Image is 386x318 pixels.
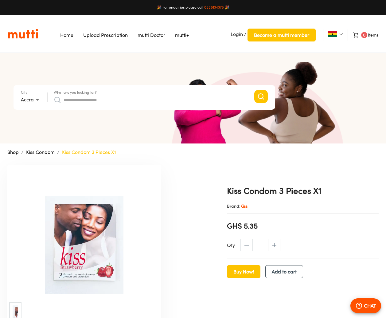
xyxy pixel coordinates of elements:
[204,5,224,10] a: 0558134375
[227,265,260,278] button: Buy Now!
[227,185,379,197] h1: Kiss Condom 3 Pieces X1
[350,298,381,313] button: CHAT
[254,31,309,39] span: Become a mutti member
[364,302,376,309] p: CHAT
[21,95,41,105] div: Accra
[248,29,316,41] button: Become a mutti member
[254,90,268,103] button: Search
[265,265,303,278] button: Add to cart
[175,32,189,38] a: Navigates to mutti+ page
[339,32,343,36] img: Dropdown
[272,267,297,276] span: Add to cart
[7,149,19,155] a: Shop
[361,32,367,38] span: 0
[268,239,280,251] span: increase
[138,32,165,38] a: Navigates to mutti doctor website
[227,241,235,249] p: Qty
[8,29,38,39] a: Link on the logo navigates to HomePage
[8,29,38,39] img: Logo
[227,221,258,231] span: GHS 5.35
[57,148,60,156] li: /
[226,26,316,44] li: /
[231,31,243,37] span: Login
[328,31,337,37] img: Ghana
[54,91,97,94] label: What are you looking for?
[7,148,379,156] nav: breadcrumb
[227,203,379,209] p: Brand:
[21,91,27,94] label: City
[348,29,378,41] li: Items
[83,32,128,38] a: Navigates to Prescription Upload Page
[240,203,248,209] span: Kiss
[60,32,73,38] a: Navigates to Home Page
[62,148,116,156] p: Kiss Condom 3 Pieces X1
[7,196,161,294] img: Kiss Condom 3 Pieces X1
[21,148,24,156] li: /
[233,267,254,276] span: Buy Now!
[26,149,55,155] a: Kiss Condom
